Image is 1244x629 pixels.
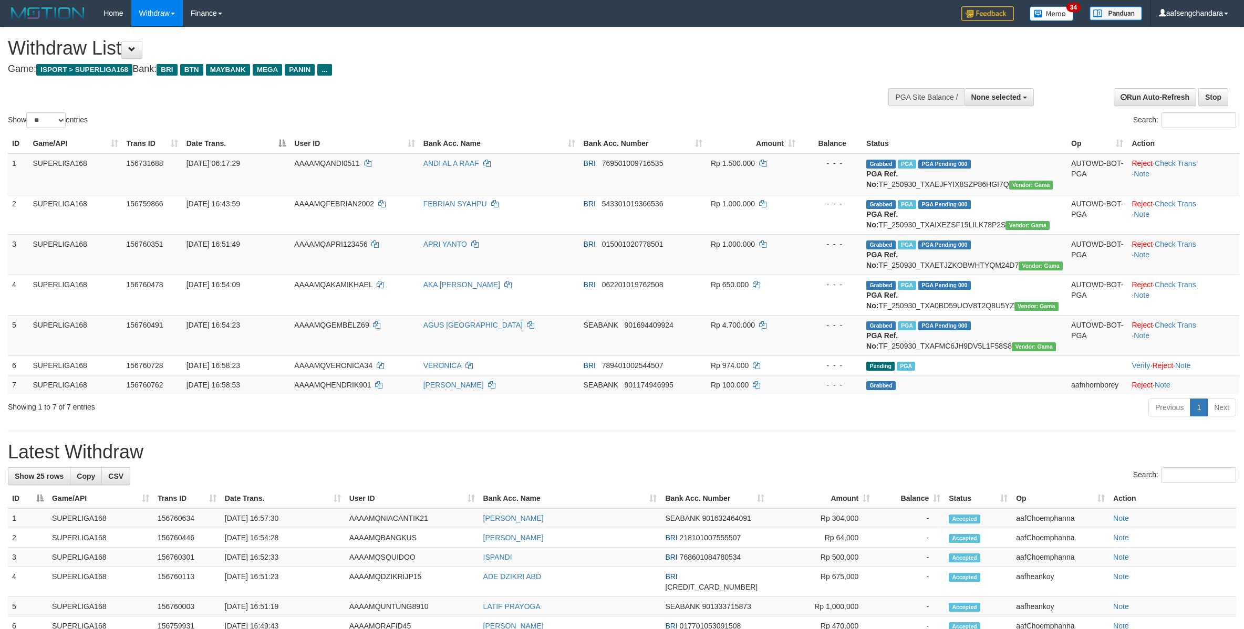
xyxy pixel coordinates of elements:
td: SUPERLIGA168 [28,234,122,275]
td: aafChoemphanna [1012,548,1109,567]
a: Reject [1132,200,1153,208]
span: SEABANK [665,514,700,522]
span: Grabbed [866,281,896,290]
span: BRI [157,64,177,76]
a: [PERSON_NAME] [483,533,544,542]
th: Game/API: activate to sort column ascending [28,134,122,153]
td: Rp 675,000 [769,567,874,597]
td: - [874,508,945,528]
td: aafheankoy [1012,567,1109,597]
span: BRI [665,572,677,581]
td: 1 [8,508,48,528]
span: Rp 1.500.000 [711,159,755,167]
span: Rp 974.000 [711,361,749,370]
td: SUPERLIGA168 [28,153,122,194]
span: BRI [584,280,596,289]
span: SEABANK [584,381,618,389]
th: Bank Acc. Number: activate to sort column ascending [579,134,707,153]
td: AUTOWD-BOT-PGA [1067,194,1127,234]
span: [DATE] 16:54:23 [186,321,240,329]
h1: Latest Withdraw [8,442,1236,463]
b: PGA Ref. No: [866,250,898,269]
label: Search: [1133,112,1236,128]
div: - - - [804,158,858,169]
th: Amount: activate to sort column ascending [707,134,800,153]
a: Reject [1132,280,1153,289]
td: 156760634 [153,508,221,528]
span: BRI [584,361,596,370]
td: · · [1127,234,1239,275]
th: Game/API: activate to sort column ascending [48,489,153,508]
th: Action [1109,489,1236,508]
a: Check Trans [1155,240,1196,248]
span: ISPORT > SUPERLIGA168 [36,64,132,76]
th: Bank Acc. Name: activate to sort column ascending [479,489,661,508]
th: Op: activate to sort column ascending [1012,489,1109,508]
span: SEABANK [665,602,700,611]
span: Rp 100.000 [711,381,749,389]
td: 5 [8,315,28,355]
span: Grabbed [866,240,896,249]
td: TF_250930_TXAFMC6JH9DV5L1F58S8 [862,315,1067,355]
th: User ID: activate to sort column ascending [345,489,479,508]
td: TF_250930_TXAIXEZSF15LILK78P2S [862,194,1067,234]
input: Search: [1162,467,1236,483]
th: User ID: activate to sort column ascending [290,134,419,153]
td: Rp 1,000,000 [769,597,874,616]
span: AAAAMQHENDRIK901 [294,381,371,389]
a: Check Trans [1155,321,1196,329]
td: · · [1127,153,1239,194]
td: [DATE] 16:51:23 [221,567,345,597]
th: ID: activate to sort column descending [8,489,48,508]
span: CSV [108,472,123,480]
td: AAAAMQUNTUNG8910 [345,597,479,616]
a: Note [1113,514,1129,522]
a: Check Trans [1155,200,1196,208]
a: AKA [PERSON_NAME] [423,280,500,289]
td: - [874,548,945,567]
td: 2 [8,528,48,548]
th: Action [1127,134,1239,153]
div: - - - [804,198,858,209]
td: AUTOWD-BOT-PGA [1067,315,1127,355]
img: MOTION_logo.png [8,5,88,21]
span: Grabbed [866,381,896,390]
span: Accepted [949,603,980,612]
td: · · [1127,194,1239,234]
label: Search: [1133,467,1236,483]
td: - [874,567,945,597]
span: PGA Pending [918,160,971,169]
span: [DATE] 16:43:59 [186,200,240,208]
b: PGA Ref. No: [866,170,898,188]
span: Accepted [949,553,980,562]
td: 4 [8,275,28,315]
td: TF_250930_TXAETJZKOBWHTYQM24D7 [862,234,1067,275]
td: · · [1127,355,1239,375]
a: FEBRIAN SYAHPU [423,200,487,208]
a: Reject [1152,361,1173,370]
th: Trans ID: activate to sort column ascending [122,134,182,153]
a: Reject [1132,381,1153,389]
a: 1 [1190,399,1208,416]
a: Verify [1132,361,1150,370]
td: TF_250930_TXA0BD59UOV8T2Q8U5YZ [862,275,1067,315]
td: - [874,528,945,548]
th: Amount: activate to sort column ascending [769,489,874,508]
td: 156760003 [153,597,221,616]
span: Copy 543301019366536 to clipboard [602,200,664,208]
span: Vendor URL: https://trx31.1velocity.biz [1005,221,1050,230]
span: MAYBANK [206,64,250,76]
a: Show 25 rows [8,467,70,485]
span: AAAAMQFEBRIAN2002 [294,200,374,208]
td: - [874,597,945,616]
th: Date Trans.: activate to sort column ascending [221,489,345,508]
td: 7 [8,375,28,394]
span: Accepted [949,573,980,582]
span: PGA Pending [918,281,971,290]
th: Bank Acc. Name: activate to sort column ascending [419,134,579,153]
span: 156760478 [127,280,163,289]
span: BRI [584,240,596,248]
span: 34 [1066,3,1081,12]
span: Copy [77,472,95,480]
td: 3 [8,234,28,275]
